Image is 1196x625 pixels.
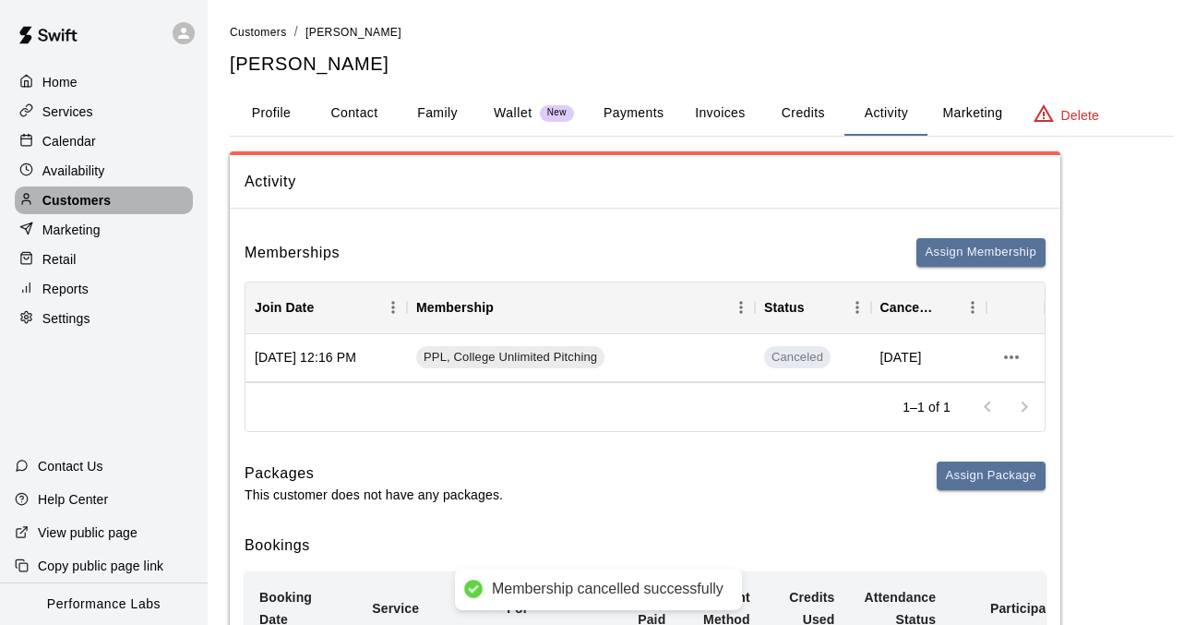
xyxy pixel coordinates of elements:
[871,282,987,333] div: Cancel Date
[805,294,831,320] button: Sort
[230,52,1174,77] h5: [PERSON_NAME]
[47,595,161,614] p: Performance Labs
[314,294,340,320] button: Sort
[245,534,1046,558] h6: Bookings
[230,91,313,136] button: Profile
[880,348,922,367] span: [DATE]
[230,91,1174,136] div: basic tabs example
[727,294,755,321] button: Menu
[903,398,951,416] p: 1–1 of 1
[755,282,871,333] div: Status
[294,22,298,42] li: /
[407,282,755,333] div: Membership
[230,22,1174,42] nav: breadcrumb
[990,601,1104,616] b: Participating Staff
[15,275,193,303] a: Reports
[15,127,193,155] a: Calendar
[880,282,934,333] div: Cancel Date
[396,91,479,136] button: Family
[245,282,407,333] div: Join Date
[42,280,89,298] p: Reports
[245,486,503,504] p: This customer does not have any packages.
[540,107,574,119] span: New
[372,601,419,616] b: Service
[42,221,101,239] p: Marketing
[916,238,1046,267] button: Assign Membership
[42,250,77,269] p: Retail
[15,68,193,96] a: Home
[927,91,1017,136] button: Marketing
[15,305,193,332] a: Settings
[15,216,193,244] a: Marketing
[1061,106,1099,125] p: Delete
[42,162,105,180] p: Availability
[416,349,604,367] span: PPL, College Unlimited Pitching
[764,346,831,368] span: Canceled
[15,246,193,273] a: Retail
[15,186,193,214] a: Customers
[933,294,959,320] button: Sort
[230,26,287,39] span: Customers
[245,334,407,382] div: [DATE] 12:16 PM
[416,346,611,368] a: PPL, College Unlimited Pitching
[589,91,678,136] button: Payments
[38,557,163,575] p: Copy public page link
[416,282,494,333] div: Membership
[42,191,111,210] p: Customers
[255,282,314,333] div: Join Date
[937,462,1046,490] button: Assign Package
[379,294,407,321] button: Menu
[38,490,108,509] p: Help Center
[15,98,193,126] a: Services
[959,294,987,321] button: Menu
[996,342,1027,373] button: more actions
[42,73,78,91] p: Home
[245,462,503,486] h6: Packages
[494,103,532,123] p: Wallet
[761,91,844,136] button: Credits
[230,24,287,39] a: Customers
[843,294,871,321] button: Menu
[494,294,520,320] button: Sort
[245,170,1046,194] span: Activity
[245,241,340,265] h6: Memberships
[764,349,831,367] span: Canceled
[42,132,96,150] p: Calendar
[38,457,103,475] p: Contact Us
[38,523,138,542] p: View public page
[305,26,401,39] span: [PERSON_NAME]
[42,309,90,328] p: Settings
[313,91,396,136] button: Contact
[15,157,193,185] a: Availability
[678,91,761,136] button: Invoices
[492,580,724,599] div: Membership cancelled successfully
[42,102,93,121] p: Services
[764,282,805,333] div: Status
[844,91,927,136] button: Activity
